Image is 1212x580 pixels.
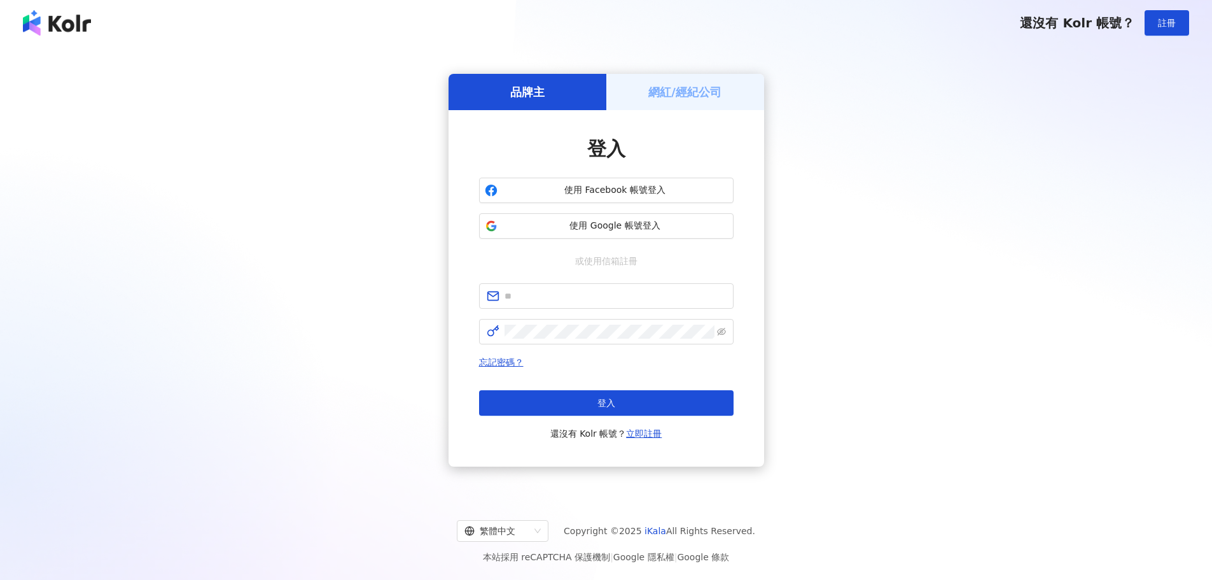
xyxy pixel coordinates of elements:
[677,552,729,562] a: Google 條款
[644,526,666,536] a: iKala
[587,138,625,160] span: 登入
[610,552,613,562] span: |
[1145,10,1189,36] button: 註冊
[717,327,726,336] span: eye-invisible
[23,10,91,36] img: logo
[503,220,728,232] span: 使用 Google 帳號登入
[564,523,755,539] span: Copyright © 2025 All Rights Reserved.
[626,428,662,439] a: 立即註冊
[479,213,734,239] button: 使用 Google 帳號登入
[510,84,545,100] h5: 品牌主
[1158,18,1176,28] span: 註冊
[479,357,524,367] a: 忘記密碼？
[597,398,615,408] span: 登入
[483,549,729,565] span: 本站採用 reCAPTCHA 保護機制
[566,254,646,268] span: 或使用信箱註冊
[464,521,529,541] div: 繁體中文
[479,178,734,203] button: 使用 Facebook 帳號登入
[550,426,662,441] span: 還沒有 Kolr 帳號？
[648,84,721,100] h5: 網紅/經紀公司
[503,184,728,197] span: 使用 Facebook 帳號登入
[1020,15,1134,31] span: 還沒有 Kolr 帳號？
[674,552,678,562] span: |
[479,390,734,416] button: 登入
[613,552,674,562] a: Google 隱私權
